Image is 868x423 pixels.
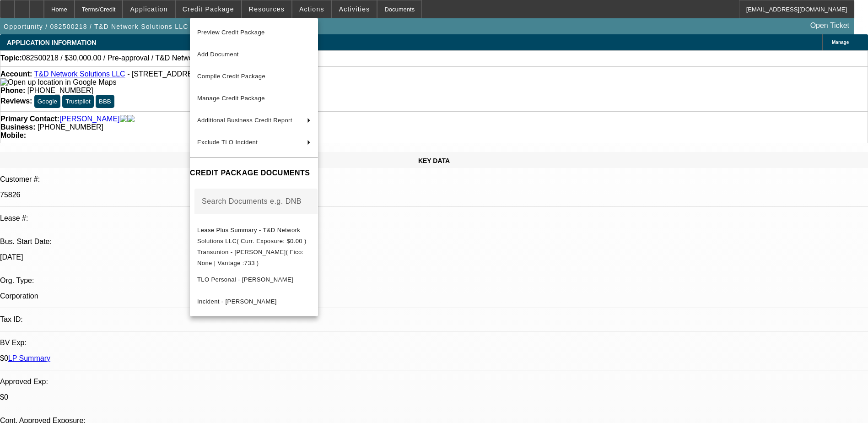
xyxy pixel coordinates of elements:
[190,269,318,291] button: TLO Personal - Owens, Theodore
[197,95,265,102] span: Manage Credit Package
[197,298,277,305] span: Incident - [PERSON_NAME]
[197,276,293,283] span: TLO Personal - [PERSON_NAME]
[190,225,318,247] button: Lease Plus Summary - T&D Network Solutions LLC( Curr. Exposure: $0.00 )
[197,139,258,146] span: Exclude TLO Incident
[197,249,304,266] span: Transunion - [PERSON_NAME]( Fico: None | Vantage :733 )
[197,227,307,244] span: Lease Plus Summary - T&D Network Solutions LLC( Curr. Exposure: $0.00 )
[190,168,318,179] h4: CREDIT PACKAGE DOCUMENTS
[197,29,265,36] span: Preview Credit Package
[197,73,265,80] span: Compile Credit Package
[197,51,239,58] span: Add Document
[190,247,318,269] button: Transunion - Owens, Theodore( Fico: None | Vantage :733 )
[197,117,292,124] span: Additional Business Credit Report
[190,291,318,313] button: Incident - Owens, Theodore
[202,197,302,205] mat-label: Search Documents e.g. DNB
